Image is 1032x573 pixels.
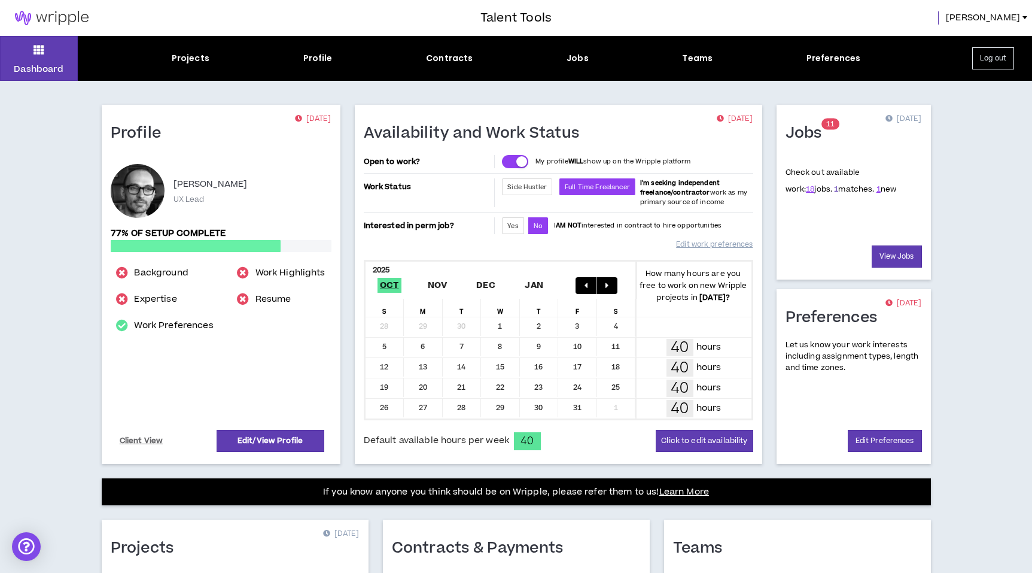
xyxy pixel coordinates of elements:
p: hours [696,402,722,415]
p: If you know anyone you think should be on Wripple, please refer them to us! [323,485,709,499]
div: W [481,299,520,317]
p: [PERSON_NAME] [173,177,248,192]
span: Default available hours per week [364,434,509,447]
p: 77% of setup complete [111,227,331,240]
b: 2025 [373,265,390,275]
p: Interested in perm job? [364,217,492,234]
div: Jobs [567,52,589,65]
div: Teams [682,52,713,65]
p: [DATE] [885,113,921,125]
h1: Teams [673,539,732,558]
span: Dec [474,278,498,293]
p: [DATE] [717,113,753,125]
p: [DATE] [323,528,359,540]
a: View Jobs [872,245,922,268]
h1: Projects [111,539,183,558]
p: [DATE] [885,298,921,310]
h3: Talent Tools [480,9,552,27]
span: Nov [425,278,450,293]
h1: Jobs [786,124,831,143]
div: S [366,299,404,317]
div: Contracts [426,52,473,65]
b: [DATE] ? [699,292,730,303]
p: My profile show up on the Wripple platform [535,157,690,166]
a: Edit/View Profile [217,430,324,452]
a: Learn More [659,486,709,498]
p: Open to work? [364,157,492,166]
span: new [876,184,897,195]
h1: Profile [111,124,171,143]
span: jobs. [806,184,832,195]
div: M [404,299,443,317]
p: Check out available work: [786,167,897,195]
div: F [558,299,597,317]
span: matches. [834,184,874,195]
h1: Availability and Work Status [364,124,589,143]
a: Resume [255,292,291,307]
div: T [443,299,482,317]
div: T [520,299,559,317]
h1: Preferences [786,308,887,328]
p: How many hours are you free to work on new Wripple projects in [635,268,751,304]
a: 1 [834,184,838,195]
div: Profile [303,52,333,65]
div: Marat S. [111,164,165,218]
h1: Contracts & Payments [392,539,573,558]
a: Edit Preferences [848,430,922,452]
div: Open Intercom Messenger [12,532,41,561]
a: 18 [806,184,814,195]
a: Client View [118,430,165,451]
span: No [534,222,543,231]
a: Work Preferences [134,319,213,333]
span: Side Hustler [507,183,547,192]
div: Projects [172,52,209,65]
span: 1 [826,119,830,129]
a: Background [134,266,188,280]
p: [DATE] [295,113,331,125]
p: I interested in contract to hire opportunities [554,221,722,231]
span: Yes [507,222,518,231]
p: hours [696,341,722,354]
button: Log out [972,47,1014,69]
a: Expertise [134,292,176,307]
strong: WILL [568,157,584,166]
strong: AM NOT [556,221,582,230]
p: Let us know your work interests including assignment types, length and time zones. [786,339,922,374]
p: UX Lead [173,194,205,205]
span: [PERSON_NAME] [946,11,1020,25]
a: 1 [876,184,881,195]
div: Preferences [806,52,861,65]
a: Edit work preferences [676,234,753,255]
sup: 11 [821,119,839,130]
p: Dashboard [14,63,63,75]
p: hours [696,361,722,374]
div: S [597,299,636,317]
button: Click to edit availability [656,430,753,452]
p: hours [696,381,722,395]
span: work as my primary source of income [640,178,747,207]
span: Jan [522,278,546,293]
span: Oct [378,278,401,293]
span: 1 [830,119,835,129]
b: I'm seeking independent freelance/contractor [640,178,720,197]
a: Work Highlights [255,266,325,280]
p: Work Status [364,178,492,195]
